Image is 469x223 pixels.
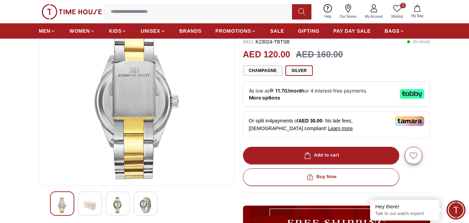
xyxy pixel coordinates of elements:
img: Kenneth Scott Men's Champagne Dial Analog Watch - K23024-GBGCB [84,197,96,213]
button: My Bag [407,3,427,20]
button: Silver [285,65,313,76]
span: UNISEX [141,27,160,34]
img: Tamara [395,116,424,126]
span: SKU : [243,39,254,45]
span: Wishlist [388,14,406,19]
span: MEN [39,27,50,34]
h3: AED 160.00 [296,48,343,61]
a: 0Wishlist [387,3,407,21]
a: PAY DAY SALE [333,25,371,37]
img: Kenneth Scott Men's Champagne Dial Analog Watch - K23024-GBGCB [139,197,152,213]
a: BRANDS [179,25,202,37]
span: SALE [270,27,284,34]
button: Add to cart [243,147,399,164]
span: Learn more [328,126,353,131]
span: GIFTING [298,27,319,34]
p: Talk to our watch expert! [375,211,434,217]
a: MEN [39,25,56,37]
span: BRANDS [179,27,202,34]
span: My Account [362,14,386,19]
span: BAGS [385,27,400,34]
span: 0 [400,3,406,8]
img: Kenneth Scott Men's Champagne Dial Analog Watch - K23024-GBGCB [56,197,68,213]
a: KIDS [109,25,127,37]
span: PAY DAY SALE [333,27,371,34]
img: ... [42,4,102,19]
a: GIFTING [298,25,319,37]
span: Help [321,14,334,19]
p: K23024-TBTSB [243,38,290,45]
span: KIDS [109,27,122,34]
img: Kenneth Scott Men's Champagne Dial Analog Watch - K23024-GBGCB [111,197,124,213]
span: AED 30.00 [299,118,322,124]
a: WOMEN [69,25,95,37]
a: BAGS [385,25,405,37]
span: WOMEN [69,27,90,34]
a: Our Stores [336,3,361,21]
p: ( In stock ) [407,38,430,45]
a: UNISEX [141,25,165,37]
div: Or split in 4 payments of - No late fees, [DEMOGRAPHIC_DATA] compliant! [243,111,430,138]
span: PROMOTIONS [216,27,251,34]
button: Champagne [243,65,283,76]
a: PROMOTIONS [216,25,257,37]
span: My Bag [409,13,426,18]
div: Add to cart [303,151,339,159]
div: Buy Now [305,173,336,181]
a: Help [320,3,336,21]
a: SALE [270,25,284,37]
button: Buy Now [243,168,399,186]
h2: AED 120.00 [243,48,290,61]
span: Our Stores [337,14,359,19]
div: Chat Widget [446,200,466,220]
img: Kenneth Scott Men's Champagne Dial Analog Watch - K23024-GBGCB [45,13,229,180]
div: Hey there! [375,203,434,210]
